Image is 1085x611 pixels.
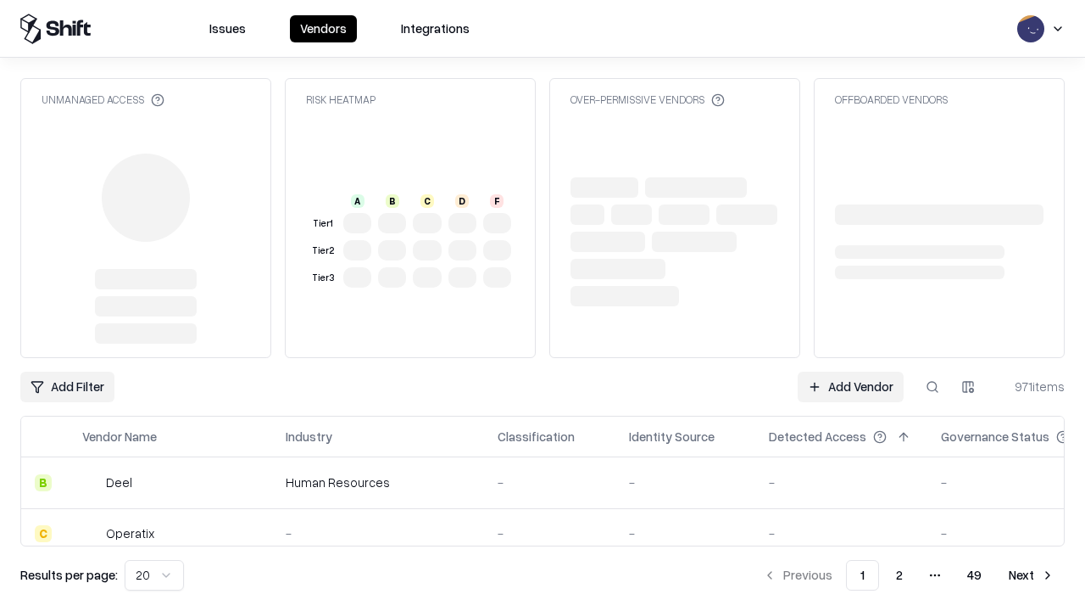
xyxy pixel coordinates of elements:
div: Offboarded Vendors [835,92,948,107]
div: Governance Status [941,428,1049,446]
button: Vendors [290,15,357,42]
div: C [420,194,434,208]
div: 971 items [997,378,1065,395]
div: - [769,474,914,491]
img: Deel [82,474,99,491]
button: 1 [846,560,879,591]
button: Next [999,560,1065,591]
div: - [498,474,602,491]
div: Operatix [106,524,154,542]
div: Industry [286,428,332,446]
div: - [629,474,742,491]
button: Issues [199,15,256,42]
div: B [386,194,399,208]
div: - [286,524,470,542]
div: B [35,474,52,491]
div: F [490,194,504,208]
img: Operatix [82,525,99,542]
div: - [498,524,602,542]
button: Integrations [391,15,480,42]
div: - [769,524,914,542]
div: Tier 1 [309,216,337,231]
div: Identity Source [629,428,715,446]
div: A [351,194,364,208]
nav: pagination [753,560,1065,591]
div: C [35,525,52,542]
div: Tier 2 [309,244,337,258]
div: Detected Access [769,428,866,446]
div: Over-Permissive Vendors [570,92,725,107]
div: Classification [498,428,575,446]
div: Vendor Name [82,428,157,446]
div: Tier 3 [309,271,337,285]
div: - [629,524,742,542]
button: 49 [954,560,995,591]
div: Deel [106,474,132,491]
a: Add Vendor [798,372,904,402]
div: Human Resources [286,474,470,491]
div: D [455,194,469,208]
button: Add Filter [20,372,114,402]
button: 2 [882,560,916,591]
p: Results per page: [20,566,118,584]
div: Risk Heatmap [306,92,376,107]
div: Unmanaged Access [42,92,164,107]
